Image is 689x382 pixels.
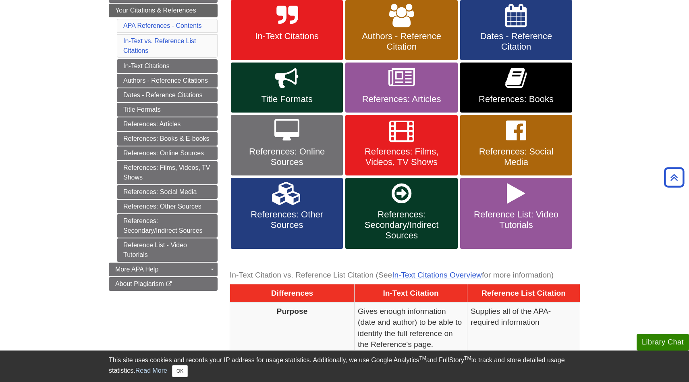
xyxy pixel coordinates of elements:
[466,209,566,230] span: Reference List: Video Tutorials
[117,238,218,262] a: Reference List - Video Tutorials
[117,103,218,117] a: Title Formats
[109,355,580,377] div: This site uses cookies and records your IP address for usage statistics. Additionally, we use Goo...
[464,355,471,361] sup: TM
[231,178,343,249] a: References: Other Sources
[115,266,158,273] span: More APA Help
[117,185,218,199] a: References: Social Media
[637,334,689,351] button: Library Chat
[466,94,566,104] span: References: Books
[237,209,337,230] span: References: Other Sources
[233,306,351,317] p: Purpose
[115,7,196,14] span: Your Citations & References
[419,355,426,361] sup: TM
[172,365,188,377] button: Close
[115,280,164,287] span: About Plagiarism
[237,94,337,104] span: Title Formats
[271,289,313,297] span: Differences
[661,172,687,183] a: Back to Top
[117,132,218,146] a: References: Books & E-books
[135,367,167,374] a: Read More
[466,31,566,52] span: Dates - Reference Citation
[345,63,457,113] a: References: Articles
[383,289,438,297] span: In-Text Citation
[467,302,580,353] td: Supplies all of the APA-required information
[231,115,343,175] a: References: Online Sources
[117,200,218,213] a: References: Other Sources
[117,146,218,160] a: References: Online Sources
[345,178,457,249] a: References: Secondary/Indirect Sources
[351,31,451,52] span: Authors - Reference Citation
[466,146,566,167] span: References: Social Media
[117,59,218,73] a: In-Text Citations
[351,94,451,104] span: References: Articles
[230,266,580,284] caption: In-Text Citation vs. Reference List Citation (See for more information)
[123,38,196,54] a: In-Text vs. Reference List Citations
[117,214,218,238] a: References: Secondary/Indirect Sources
[355,302,467,353] td: Gives enough information (date and author) to be able to identify the full reference on the Refer...
[117,117,218,131] a: References: Articles
[481,289,566,297] span: Reference List Citation
[345,115,457,175] a: References: Films, Videos, TV Shows
[392,271,482,279] a: In-Text Citations Overview
[460,63,572,113] a: References: Books
[117,88,218,102] a: Dates - Reference Citations
[109,277,218,291] a: About Plagiarism
[460,115,572,175] a: References: Social Media
[117,161,218,184] a: References: Films, Videos, TV Shows
[351,146,451,167] span: References: Films, Videos, TV Shows
[231,63,343,113] a: Title Formats
[460,178,572,249] a: Reference List: Video Tutorials
[109,4,218,17] a: Your Citations & References
[117,74,218,88] a: Authors - Reference Citations
[237,146,337,167] span: References: Online Sources
[351,209,451,241] span: References: Secondary/Indirect Sources
[109,263,218,276] a: More APA Help
[123,22,201,29] a: APA References - Contents
[237,31,337,42] span: In-Text Citations
[166,282,172,287] i: This link opens in a new window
